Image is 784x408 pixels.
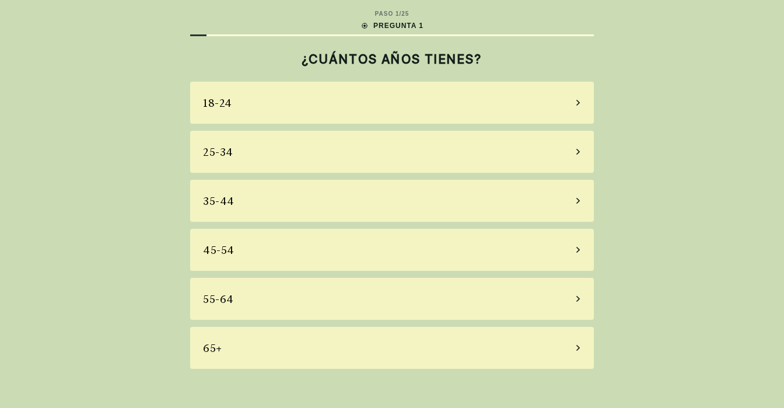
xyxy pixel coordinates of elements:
font: 25 [401,11,409,17]
font: 65+ [203,342,222,354]
font: PREGUNTA 1 [373,22,423,30]
font: ¿CUÁNTOS AÑOS TIENES? [302,51,482,67]
font: 55-64 [203,293,234,305]
font: 1 [395,11,400,17]
font: 25-34 [203,146,233,158]
font: 18-24 [203,97,232,109]
font: / [400,11,402,17]
font: PASO [375,11,394,17]
font: 35-44 [203,195,235,207]
font: 45-54 [203,244,235,256]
